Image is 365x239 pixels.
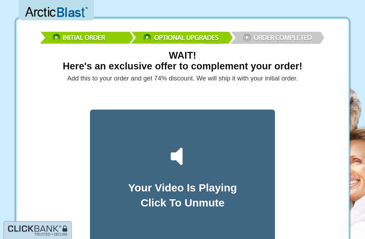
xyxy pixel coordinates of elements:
[14,75,351,82] h4: Add this to your order and get 74% discount. We will ship it with your initial order.
[39,26,326,47] img: reviewbar.png
[8,225,68,236] img: logo-tab-dark-blue-en.png
[128,180,237,210] div: Your Video Is Playing Click To Unmute
[18,50,347,72] h1: WAIT! Here's an exclusive offer to complement your order!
